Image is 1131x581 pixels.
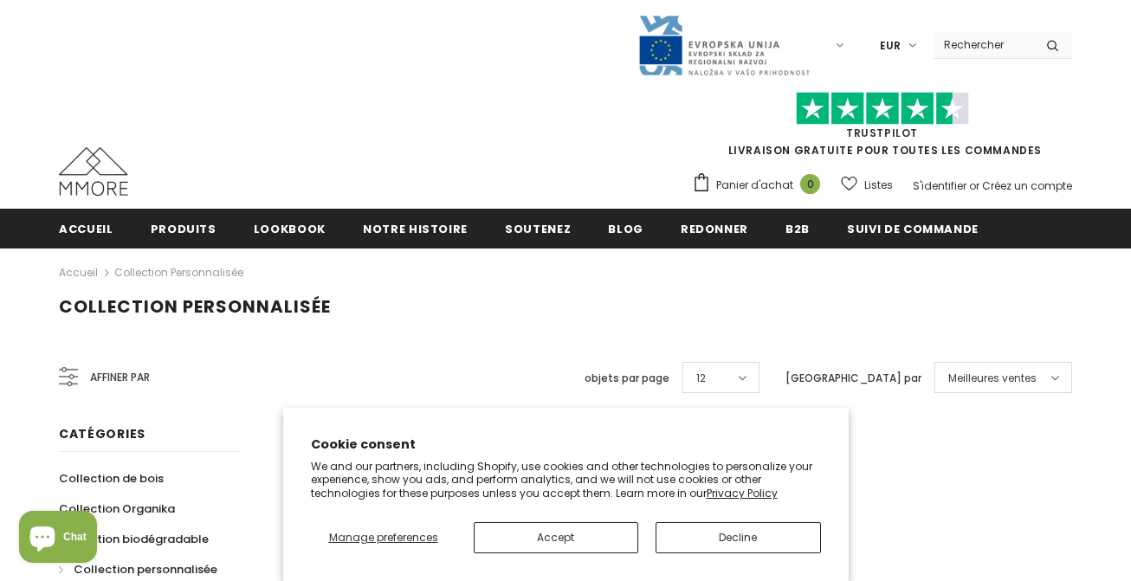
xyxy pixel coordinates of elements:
[59,470,164,487] span: Collection de bois
[982,178,1072,193] a: Créez un compte
[59,294,331,319] span: Collection personnalisée
[637,37,811,52] a: Javni Razpis
[692,172,829,198] a: Panier d'achat 0
[608,209,643,248] a: Blog
[841,170,893,200] a: Listes
[59,147,128,196] img: Cas MMORE
[880,37,901,55] span: EUR
[847,221,979,237] span: Suivi de commande
[151,209,217,248] a: Produits
[59,463,164,494] a: Collection de bois
[847,209,979,248] a: Suivi de commande
[311,436,821,454] h2: Cookie consent
[608,221,643,237] span: Blog
[681,209,748,248] a: Redonner
[913,178,966,193] a: S'identifier
[716,177,793,194] span: Panier d'achat
[74,561,217,578] span: Collection personnalisée
[363,221,468,237] span: Notre histoire
[363,209,468,248] a: Notre histoire
[948,370,1037,387] span: Meilleures ventes
[681,221,748,237] span: Redonner
[311,522,456,553] button: Manage preferences
[585,370,669,387] label: objets par page
[59,425,145,442] span: Catégories
[59,221,113,237] span: Accueil
[254,221,326,237] span: Lookbook
[505,209,571,248] a: soutenez
[90,368,150,387] span: Affiner par
[505,221,571,237] span: soutenez
[696,370,706,387] span: 12
[785,209,810,248] a: B2B
[637,14,811,77] img: Javni Razpis
[59,262,98,283] a: Accueil
[969,178,979,193] span: or
[934,32,1033,57] input: Search Site
[785,370,921,387] label: [GEOGRAPHIC_DATA] par
[656,522,820,553] button: Decline
[14,511,102,567] inbox-online-store-chat: Shopify online store chat
[254,209,326,248] a: Lookbook
[59,531,209,547] span: Collection biodégradable
[59,209,113,248] a: Accueil
[864,177,893,194] span: Listes
[151,221,217,237] span: Produits
[846,126,918,140] a: TrustPilot
[707,486,778,500] a: Privacy Policy
[474,522,638,553] button: Accept
[329,530,438,545] span: Manage preferences
[311,460,821,500] p: We and our partners, including Shopify, use cookies and other technologies to personalize your ex...
[59,524,209,554] a: Collection biodégradable
[59,494,175,524] a: Collection Organika
[114,265,243,280] a: Collection personnalisée
[692,100,1072,158] span: LIVRAISON GRATUITE POUR TOUTES LES COMMANDES
[800,174,820,194] span: 0
[785,221,810,237] span: B2B
[796,92,969,126] img: Faites confiance aux étoiles pilotes
[59,500,175,517] span: Collection Organika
